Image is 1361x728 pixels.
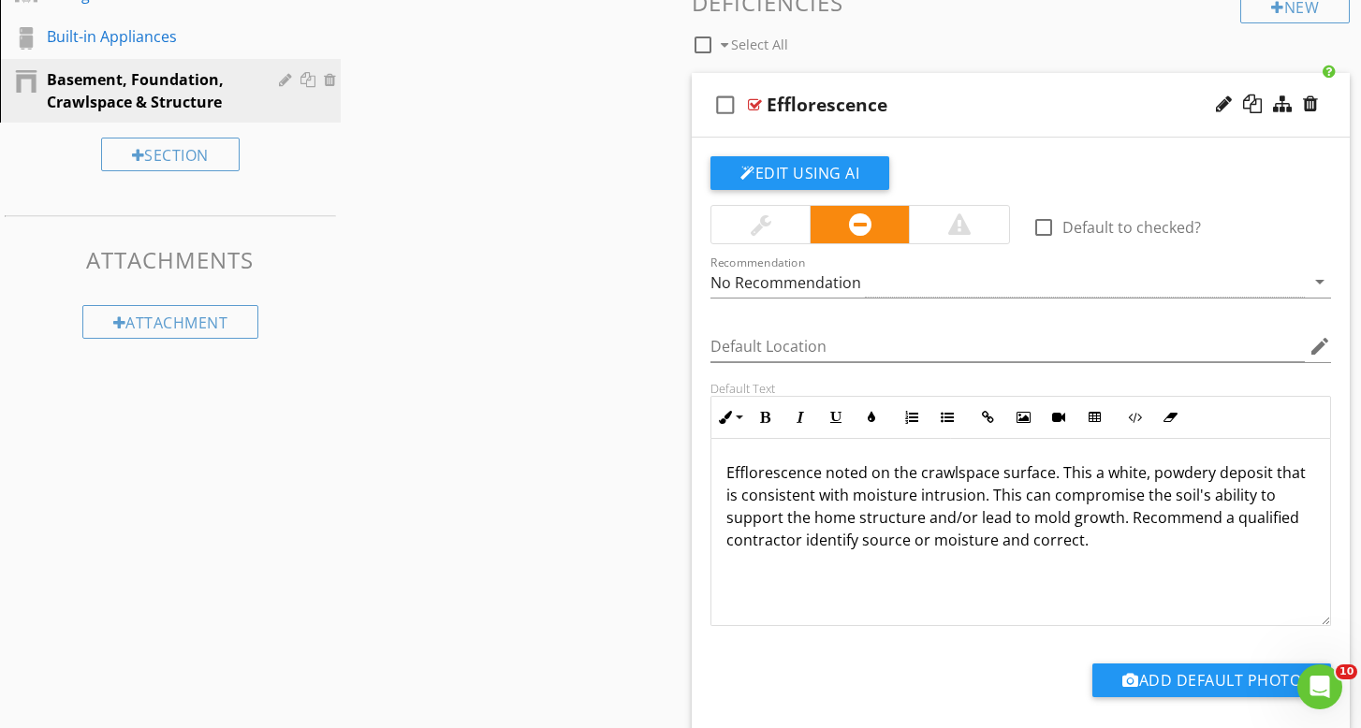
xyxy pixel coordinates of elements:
[854,400,889,435] button: Colors
[1062,218,1201,237] label: Default to checked?
[82,305,259,339] div: Attachment
[1005,400,1041,435] button: Insert Image (⌘P)
[1309,270,1331,293] i: arrow_drop_down
[1297,664,1342,709] iframe: Intercom live chat
[818,400,854,435] button: Underline (⌘U)
[929,400,965,435] button: Unordered List
[1041,400,1076,435] button: Insert Video
[1076,400,1112,435] button: Insert Table
[710,82,740,127] i: check_box_outline_blank
[1309,335,1331,357] i: edit
[1117,400,1152,435] button: Code View
[710,274,861,291] div: No Recommendation
[711,400,747,435] button: Inline Style
[1092,663,1331,697] button: Add Default Photo
[710,156,889,190] button: Edit Using AI
[783,400,818,435] button: Italic (⌘I)
[1336,664,1357,679] span: 10
[747,400,783,435] button: Bold (⌘B)
[101,138,240,171] div: Section
[767,94,887,116] div: Efflorescence
[726,461,1315,551] p: Efflorescence noted on the crawlspace surface. This a white, powdery deposit that is consistent w...
[710,381,1331,396] div: Default Text
[1152,400,1188,435] button: Clear Formatting
[894,400,929,435] button: Ordered List
[47,25,252,48] div: Built-in Appliances
[731,36,788,53] span: Select All
[47,68,252,113] div: Basement, Foundation, Crawlspace & Structure
[710,331,1305,362] input: Default Location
